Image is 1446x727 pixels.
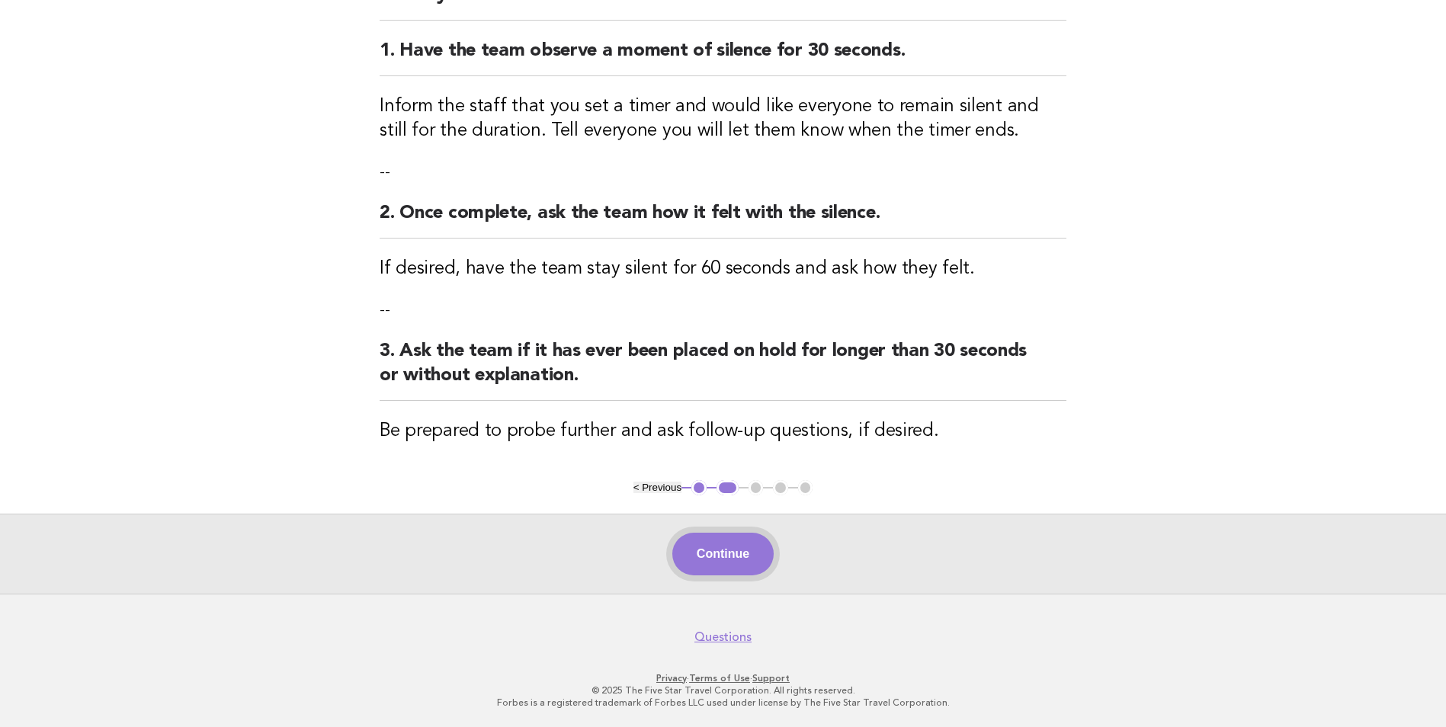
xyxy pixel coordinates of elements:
h3: Be prepared to probe further and ask follow-up questions, if desired. [380,419,1066,444]
h3: If desired, have the team stay silent for 60 seconds and ask how they felt. [380,257,1066,281]
button: Continue [672,533,774,575]
p: Forbes is a registered trademark of Forbes LLC used under license by The Five Star Travel Corpora... [257,697,1190,709]
p: © 2025 The Five Star Travel Corporation. All rights reserved. [257,684,1190,697]
a: Privacy [656,673,687,684]
a: Questions [694,629,752,645]
button: < Previous [633,482,681,493]
h2: 3. Ask the team if it has ever been placed on hold for longer than 30 seconds or without explanat... [380,339,1066,401]
a: Terms of Use [689,673,750,684]
h3: Inform the staff that you set a timer and would like everyone to remain silent and still for the ... [380,94,1066,143]
button: 1 [691,480,707,495]
button: 2 [717,480,739,495]
h2: 2. Once complete, ask the team how it felt with the silence. [380,201,1066,239]
p: -- [380,299,1066,321]
a: Support [752,673,790,684]
p: -- [380,162,1066,183]
p: · · [257,672,1190,684]
h2: 1. Have the team observe a moment of silence for 30 seconds. [380,39,1066,76]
